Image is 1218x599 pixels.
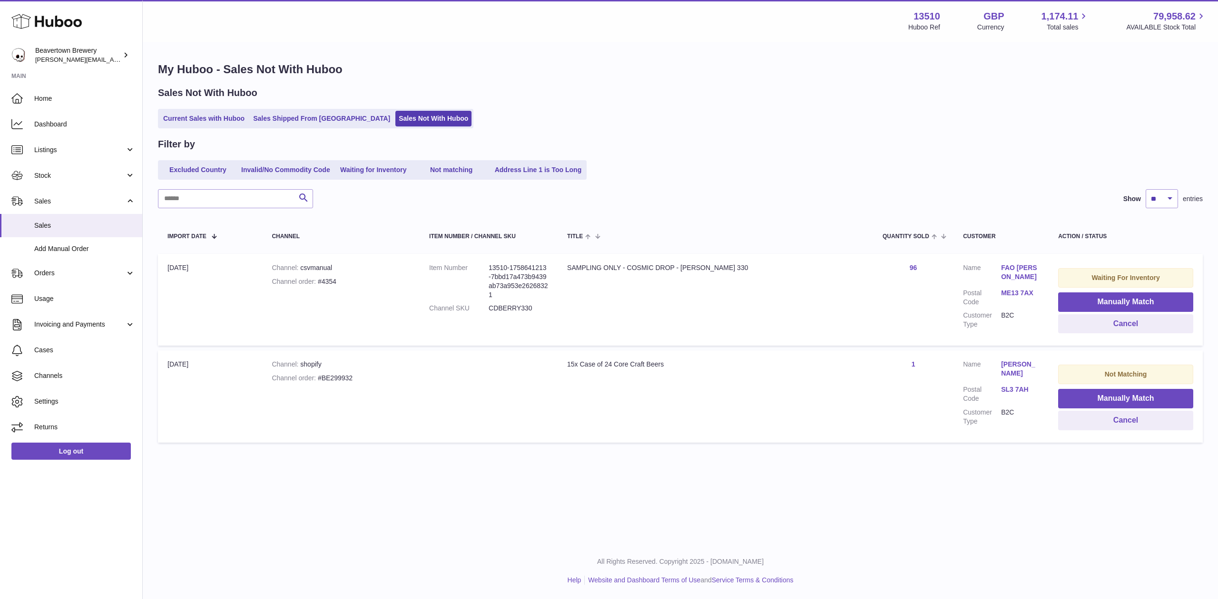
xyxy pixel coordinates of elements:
[1058,411,1193,430] button: Cancel
[34,94,135,103] span: Home
[1001,385,1039,394] a: SL3 7AH
[34,320,125,329] span: Invoicing and Payments
[272,264,300,271] strong: Channel
[1001,263,1039,281] a: FAO [PERSON_NAME]
[34,423,135,432] span: Returns
[1047,23,1089,32] span: Total sales
[272,233,410,240] div: Channel
[413,162,490,178] a: Not matching
[35,46,121,64] div: Beavertown Brewery
[11,443,131,460] a: Log out
[272,360,300,368] strong: Channel
[977,23,1004,32] div: Currency
[963,311,1001,329] dt: Customer Type
[883,233,929,240] span: Quantity Sold
[568,576,581,584] a: Help
[158,350,262,442] td: [DATE]
[167,233,206,240] span: Import date
[1126,10,1207,32] a: 79,958.62 AVAILABLE Stock Total
[963,289,1001,307] dt: Postal Code
[1001,289,1039,298] a: ME13 7AX
[913,10,940,23] strong: 13510
[272,277,410,286] div: #4354
[34,120,135,129] span: Dashboard
[34,371,135,380] span: Channels
[160,162,236,178] a: Excluded Country
[1058,389,1193,408] button: Manually Match
[963,263,1001,284] dt: Name
[1001,360,1039,378] a: [PERSON_NAME]
[1123,194,1141,203] label: Show
[1001,408,1039,426] dd: B2C
[335,162,412,178] a: Waiting for Inventory
[1105,370,1147,378] strong: Not Matching
[272,374,318,382] strong: Channel order
[150,557,1210,566] p: All Rights Reserved. Copyright 2025 - [DOMAIN_NAME]
[34,269,125,278] span: Orders
[963,385,1001,403] dt: Postal Code
[1058,292,1193,312] button: Manually Match
[712,576,794,584] a: Service Terms & Conditions
[1126,23,1207,32] span: AVAILABLE Stock Total
[34,244,135,253] span: Add Manual Order
[912,360,915,368] a: 1
[272,360,410,369] div: shopify
[34,197,125,206] span: Sales
[34,221,135,230] span: Sales
[1091,274,1159,281] strong: Waiting For Inventory
[34,145,125,155] span: Listings
[238,162,334,178] a: Invalid/No Commodity Code
[1041,10,1079,23] span: 1,174.11
[11,48,26,62] img: Matthew.McCormack@beavertownbrewery.co.uk
[395,111,471,126] a: Sales Not With Huboo
[34,294,135,303] span: Usage
[963,233,1039,240] div: Customer
[34,171,125,180] span: Stock
[1153,10,1196,23] span: 79,958.62
[1058,314,1193,334] button: Cancel
[963,360,1001,380] dt: Name
[35,56,242,63] span: [PERSON_NAME][EMAIL_ADDRESS][PERSON_NAME][DOMAIN_NAME]
[588,576,700,584] a: Website and Dashboard Terms of Use
[1058,233,1193,240] div: Action / Status
[429,233,548,240] div: Item Number / Channel SKU
[910,264,917,271] a: 96
[272,278,318,285] strong: Channel order
[1001,311,1039,329] dd: B2C
[567,263,864,272] div: SAMPLING ONLY - COSMIC DROP - [PERSON_NAME] 330
[491,162,585,178] a: Address Line 1 is Too Long
[158,62,1203,77] h1: My Huboo - Sales Not With Huboo
[585,576,793,585] li: and
[158,254,262,346] td: [DATE]
[158,87,257,99] h2: Sales Not With Huboo
[908,23,940,32] div: Huboo Ref
[489,304,548,313] dd: CDBERRY330
[567,360,864,369] div: 15x Case of 24 Core Craft Beers
[34,397,135,406] span: Settings
[250,111,393,126] a: Sales Shipped From [GEOGRAPHIC_DATA]
[429,263,489,299] dt: Item Number
[963,408,1001,426] dt: Customer Type
[160,111,248,126] a: Current Sales with Huboo
[983,10,1004,23] strong: GBP
[272,374,410,383] div: #BE299932
[1183,194,1203,203] span: entries
[429,304,489,313] dt: Channel SKU
[272,263,410,272] div: csvmanual
[1041,10,1090,32] a: 1,174.11 Total sales
[158,138,195,151] h2: Filter by
[567,233,583,240] span: Title
[34,346,135,355] span: Cases
[489,263,548,299] dd: 13510-1758641213-7bbd17a473b9439ab73a953e26268321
